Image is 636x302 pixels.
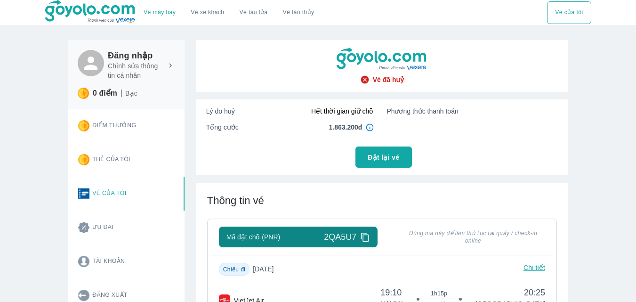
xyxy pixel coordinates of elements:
div: choose transportation mode [547,1,591,24]
img: star [78,154,89,165]
img: logout [78,290,89,301]
img: star [78,88,89,99]
img: account [78,256,89,267]
span: 20:25 [475,287,545,298]
span: Tổng cước [206,122,239,132]
img: promotion [78,222,89,233]
button: Điểm thưởng [71,109,185,143]
button: Thẻ của tôi [71,143,185,177]
h6: Đăng nhập [108,50,175,61]
div: Hết thời gian giữ chỗ [206,106,374,116]
span: Chiều đi [223,266,246,273]
img: star [78,120,89,131]
img: goyolo-logo [337,48,428,71]
img: check-circle [360,75,370,84]
p: Chỉnh sửa thông tin cá nhân [108,61,162,80]
span: Dùng mã này để làm thủ tục tại quầy / check-in online [401,229,545,245]
button: Tài khoản [71,245,185,278]
span: Đặt lại vé [368,153,399,162]
span: Phương thức thanh toán [386,106,458,116]
a: Vé tàu lửa [232,1,275,24]
img: in4 [366,123,373,131]
button: Vé của tôi [547,1,591,24]
span: 1h15p [431,290,447,297]
img: ticket [78,188,89,199]
button: Ưu đãi [71,211,185,245]
span: Mã đặt chỗ (PNR) [226,232,280,242]
span: Vé đã huỷ [373,75,404,84]
p: Bạc [125,89,137,98]
button: Vé tàu thủy [275,1,322,24]
button: Đặt lại vé [355,147,412,168]
span: 2QA5U7 [324,231,356,243]
span: [DATE] [253,264,281,274]
span: Lý do huỷ [206,106,235,116]
p: Chi tiết [523,263,545,276]
span: 19:10 [380,287,403,298]
a: Vé máy bay [144,9,176,16]
a: Vé xe khách [191,9,224,16]
p: 0 điểm [93,89,117,98]
div: choose transportation mode [136,1,322,24]
span: 1.863.200đ [329,122,362,132]
button: Vé của tôi [71,177,185,211]
span: Thông tin vé [207,195,264,206]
